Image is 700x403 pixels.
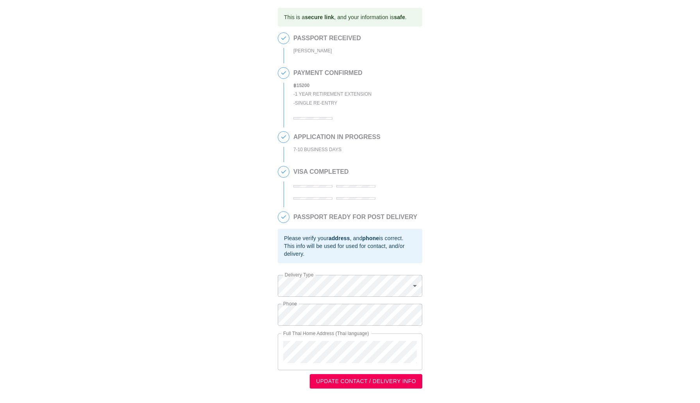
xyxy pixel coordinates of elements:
h2: PASSPORT RECEIVED [293,35,361,42]
b: phone [362,235,379,241]
b: address [329,235,350,241]
div: 7-10 BUSINESS DAYS [293,145,380,154]
b: safe [394,14,405,20]
button: UPDATE CONTACT / DELIVERY INFO [310,374,422,389]
h2: PASSPORT READY FOR POST DELIVERY [293,214,417,221]
div: This info will be used for used for contact, and/or delivery. [284,242,416,258]
span: 2 [278,68,289,78]
span: UPDATE CONTACT / DELIVERY INFO [316,376,416,386]
div: Please verify your , and is correct. [284,234,416,242]
h2: VISA COMPLETED [293,168,418,175]
div: [PERSON_NAME] [293,46,361,55]
span: 1 [278,33,289,44]
span: 3 [278,132,289,143]
h2: PAYMENT CONFIRMED [293,70,371,77]
span: 5 [278,212,289,223]
div: This is a , and your information is . [284,10,407,24]
b: ฿ 15200 [293,83,309,88]
b: secure link [305,14,334,20]
div: - Single Re-entry [293,99,371,108]
h2: APPLICATION IN PROGRESS [293,134,380,141]
span: 4 [278,166,289,177]
div: - 1 Year Retirement Extension [293,90,371,99]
